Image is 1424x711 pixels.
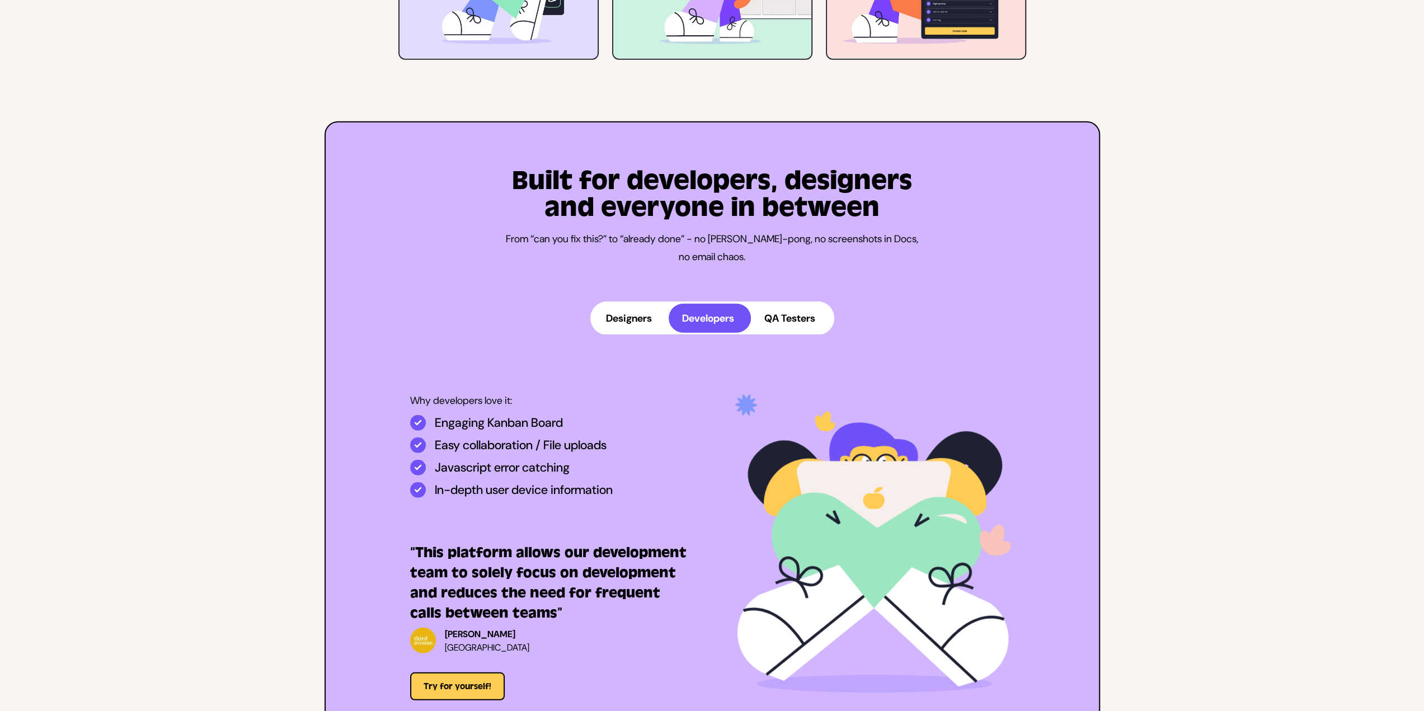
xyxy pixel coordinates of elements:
[435,460,570,475] p: Javascript error catching
[410,543,688,623] h3: “This platform allows our development team to solely focus on development and reduces the need fo...
[669,304,751,333] button: Developers
[506,230,918,266] p: From “can you fix this?” to “already done” - no [PERSON_NAME]-pong, no screenshots in Docs, no em...
[410,415,426,431] img: Engaging Kanban Board
[435,415,563,431] p: Engaging Kanban Board
[435,437,607,453] p: Easy collaboration / File uploads
[435,482,613,498] p: In-depth user device information
[1199,306,1418,705] iframe: LiveChat chat widget
[410,628,436,653] img: Ben Thompson
[410,482,426,498] img: In-depth user device information
[410,437,426,453] img: Easy collaboration / File uploads
[410,672,505,700] button: Try for yourself!
[410,393,688,408] p: Why developers love it:
[506,167,918,221] h2: Built for developers, designers and everyone in between
[751,304,832,333] button: QA Testers
[410,460,426,475] img: Javascript error catching
[445,641,529,655] p: [GEOGRAPHIC_DATA]
[593,304,669,333] button: Designers
[410,681,505,691] a: Try for yourself!
[445,628,529,641] h4: [PERSON_NAME]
